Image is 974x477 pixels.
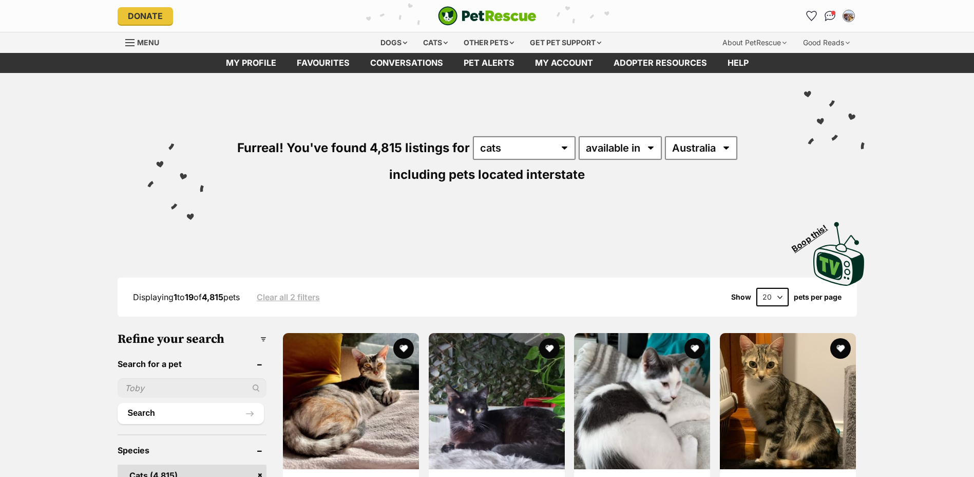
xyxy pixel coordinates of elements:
[794,293,842,301] label: pets per page
[257,292,320,302] a: Clear all 2 filters
[174,292,177,302] strong: 1
[373,32,414,53] div: Dogs
[237,140,470,155] span: Furreal! You've found 4,815 listings for
[804,8,857,24] ul: Account quick links
[804,8,820,24] a: Favourites
[525,53,603,73] a: My account
[453,53,525,73] a: Pet alerts
[429,333,565,469] img: Audrey Rose 🌹 - Domestic Short Hair Cat
[438,6,537,26] a: PetRescue
[118,7,173,25] a: Donate
[830,338,851,359] button: favourite
[813,222,865,286] img: PetRescue TV logo
[574,333,710,469] img: Smudgey - Domestic Short Hair Cat
[731,293,751,301] span: Show
[118,378,266,398] input: Toby
[796,32,857,53] div: Good Reads
[360,53,453,73] a: conversations
[539,338,559,359] button: favourite
[822,8,838,24] a: Conversations
[133,292,240,302] span: Displaying to of pets
[720,333,856,469] img: Cindy Lou 💐🌺 - Domestic Short Hair Cat
[841,8,857,24] button: My account
[844,11,854,21] img: Lisa Higson profile pic
[216,53,287,73] a: My profile
[389,167,585,182] span: including pets located interstate
[523,32,608,53] div: Get pet support
[118,359,266,369] header: Search for a pet
[118,332,266,346] h3: Refine your search
[715,32,794,53] div: About PetRescue
[813,213,865,288] a: Boop this!
[825,11,835,21] img: chat-41dd97257d64d25036548639549fe6c8038ab92f7586957e7f3b1b290dea8141.svg
[118,403,264,424] button: Search
[717,53,759,73] a: Help
[137,38,159,47] span: Menu
[287,53,360,73] a: Favourites
[790,216,837,253] span: Boop this!
[438,6,537,26] img: logo-cat-932fe2b9b8326f06289b0f2fb663e598f794de774fb13d1741a6617ecf9a85b4.svg
[185,292,194,302] strong: 19
[118,446,266,455] header: Species
[202,292,223,302] strong: 4,815
[393,338,414,359] button: favourite
[684,338,705,359] button: favourite
[283,333,419,469] img: 9688 - Marshmallow - Domestic Short Hair Cat
[456,32,521,53] div: Other pets
[603,53,717,73] a: Adopter resources
[416,32,455,53] div: Cats
[125,32,166,51] a: Menu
